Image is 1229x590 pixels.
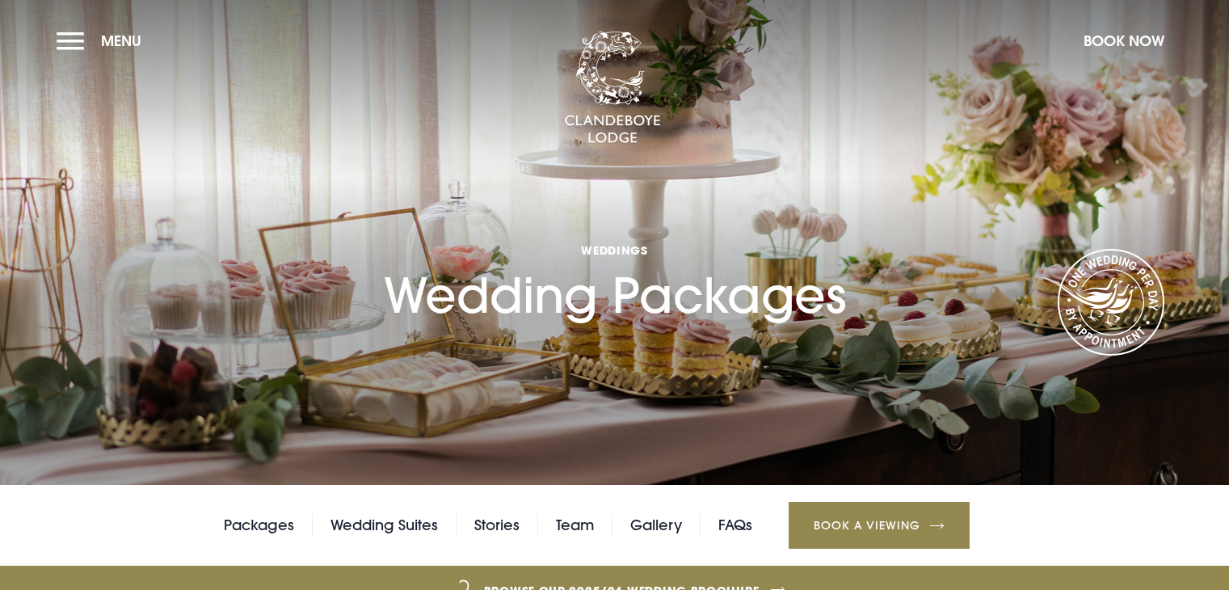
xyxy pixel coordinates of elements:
a: Book a Viewing [789,502,970,549]
a: Stories [474,513,520,537]
a: Gallery [630,513,682,537]
a: Packages [224,513,294,537]
a: Wedding Suites [330,513,438,537]
button: Menu [57,23,149,58]
span: Menu [101,32,141,50]
span: Weddings [384,242,846,258]
a: FAQs [718,513,752,537]
button: Book Now [1075,23,1172,58]
h1: Wedding Packages [384,169,846,324]
img: Clandeboye Lodge [564,32,661,145]
a: Team [556,513,594,537]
